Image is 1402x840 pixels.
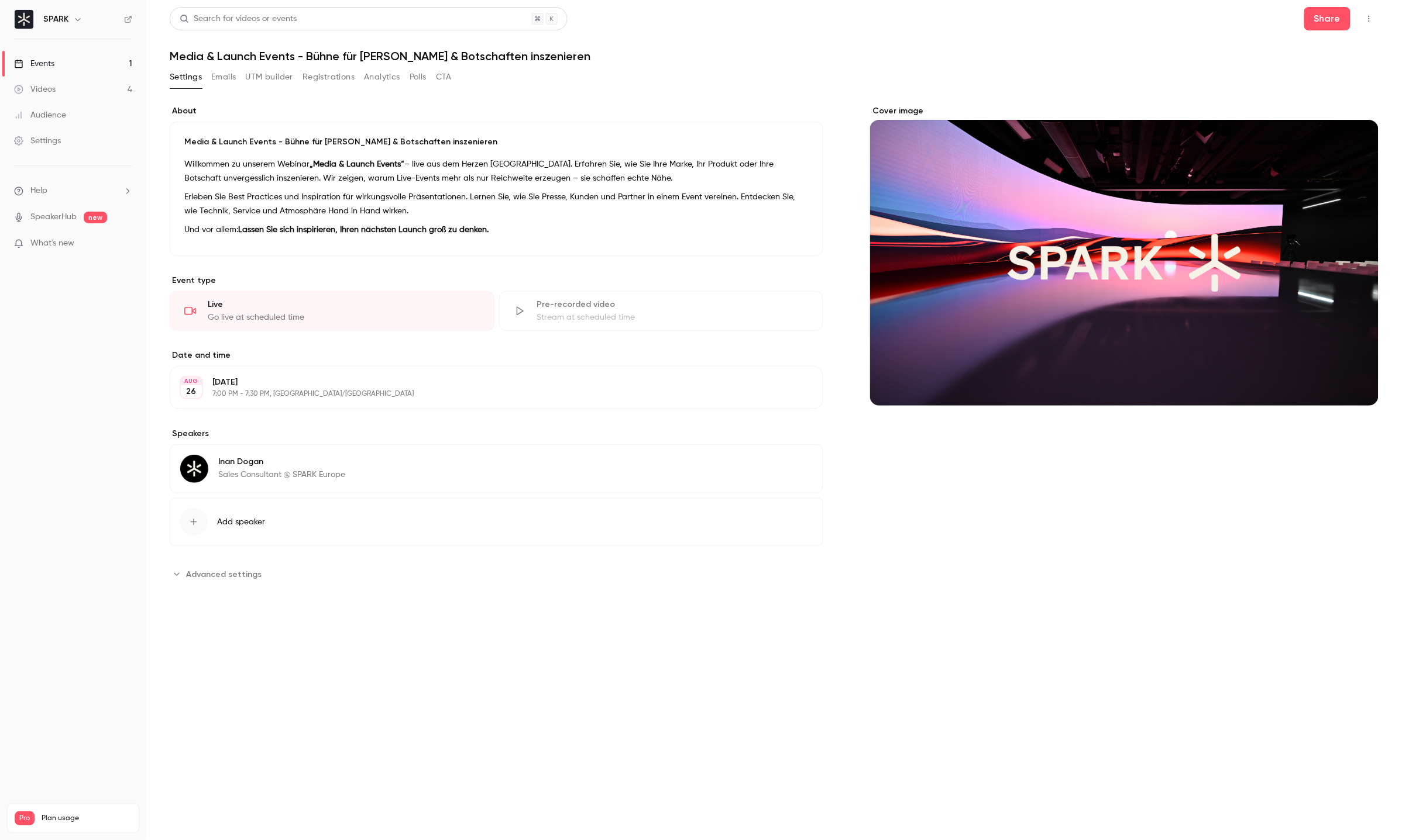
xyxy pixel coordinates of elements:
[15,811,35,825] span: Pro
[218,469,345,481] p: Sales Consultant @ SPARK Europe
[436,68,452,87] button: CTA
[14,109,66,121] div: Audience
[30,237,74,250] span: What's new
[870,105,1379,406] section: Cover image
[181,377,202,385] div: AUG
[537,299,809,310] div: Pre-recorded video
[170,350,823,361] label: Date and time
[170,498,823,546] button: Add speaker
[537,312,809,323] div: Stream at scheduled time
[184,157,809,185] p: Willkommen zu unserem Webinar – live aus dem Herzen [GEOGRAPHIC_DATA]. Erfahren Sie, wie Sie Ihre...
[14,58,54,70] div: Events
[170,68,202,87] button: Settings
[30,211,77,223] a: SpeakerHub
[14,135,61,147] div: Settings
[30,185,47,197] span: Help
[208,299,480,310] div: Live
[14,185,132,197] li: help-dropdown-opener
[184,190,809,218] p: Erleben Sie Best Practices und Inspiration für wirkungsvolle Präsentationen. Lernen Sie, wie Sie ...
[170,565,269,583] button: Advanced settings
[212,389,761,399] p: 7:00 PM - 7:30 PM, [GEOGRAPHIC_DATA]/[GEOGRAPHIC_DATA]
[184,136,809,148] p: Media & Launch Events - Bühne für [PERSON_NAME] & Botschaften inszenieren
[180,13,297,25] div: Search for videos or events
[186,568,262,580] span: Advanced settings
[14,84,56,95] div: Videos
[170,565,823,583] section: Advanced settings
[310,160,404,168] strong: „Media & Launch Events“
[499,291,824,331] div: Pre-recorded videoStream at scheduled time
[15,10,33,29] img: SPARK
[170,275,823,286] p: Event type
[43,13,68,25] h6: SPARK
[208,312,480,323] div: Go live at scheduled time
[187,386,197,397] p: 26
[410,68,427,87] button: Polls
[218,456,345,468] p: Inan Dogan
[217,516,265,528] span: Add speaker
[211,68,236,87] button: Emails
[84,212,107,223] span: new
[42,814,132,823] span: Plan usage
[170,444,823,493] div: Inan DoganInan DoganSales Consultant @ SPARK Europe
[238,226,489,234] strong: Lassen Sie sich inspirieren, Ihren nächsten Launch groß zu denken.
[246,68,293,87] button: UTM builder
[364,68,400,87] button: Analytics
[303,68,355,87] button: Registrations
[170,428,823,440] label: Speakers
[870,105,1379,117] label: Cover image
[212,376,761,388] p: [DATE]
[1304,7,1351,30] button: Share
[180,455,208,483] img: Inan Dogan
[184,223,809,237] p: Und vor allem:
[170,105,823,117] label: About
[170,49,1379,63] h1: Media & Launch Events - Bühne für [PERSON_NAME] & Botschaften inszenieren
[170,291,494,331] div: LiveGo live at scheduled time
